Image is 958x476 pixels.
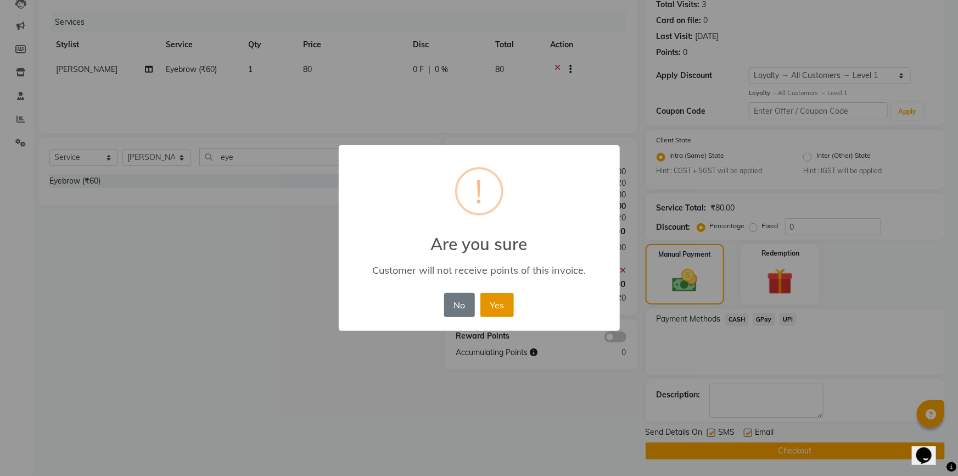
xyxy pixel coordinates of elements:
button: No [444,293,475,317]
div: ! [475,169,483,213]
button: Yes [480,293,514,317]
div: Customer will not receive points of this invoice. [354,264,603,276]
iframe: chat widget [912,432,947,465]
h2: Are you sure [339,221,620,254]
